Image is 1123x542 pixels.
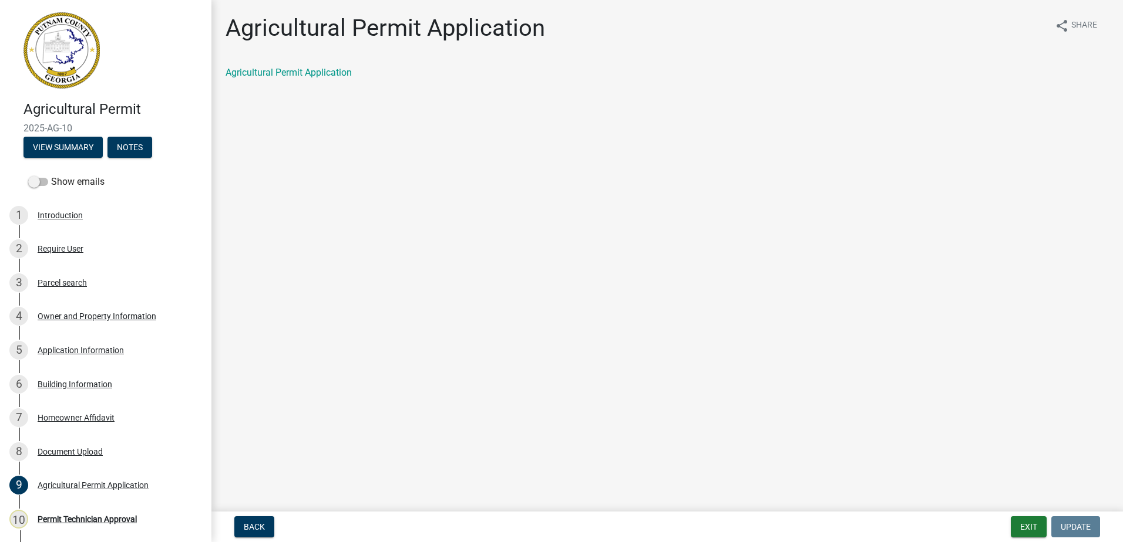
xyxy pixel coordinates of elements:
wm-modal-confirm: Notes [107,143,152,153]
i: share [1055,19,1069,33]
div: Homeowner Affidavit [38,414,115,422]
a: Agricultural Permit Application [226,67,352,78]
img: Putnam County, Georgia [23,12,100,89]
button: Notes [107,137,152,158]
div: 7 [9,408,28,427]
button: View Summary [23,137,103,158]
div: 9 [9,476,28,494]
span: Share [1071,19,1097,33]
button: Exit [1011,516,1047,537]
div: Owner and Property Information [38,312,156,320]
span: Back [244,522,265,531]
div: Introduction [38,211,83,219]
div: Permit Technician Approval [38,515,137,523]
div: 5 [9,341,28,360]
div: 10 [9,510,28,529]
h4: Agricultural Permit [23,101,202,118]
label: Show emails [28,175,105,189]
div: Building Information [38,380,112,388]
div: 8 [9,442,28,461]
button: shareShare [1045,14,1107,37]
h1: Agricultural Permit Application [226,14,545,42]
div: Document Upload [38,448,103,456]
span: 2025-AG-10 [23,123,188,134]
button: Back [234,516,274,537]
wm-modal-confirm: Summary [23,143,103,153]
div: 6 [9,375,28,394]
div: 1 [9,206,28,225]
div: 2 [9,239,28,258]
div: Require User [38,245,83,253]
button: Update [1051,516,1100,537]
div: 4 [9,307,28,326]
div: 3 [9,273,28,292]
div: Application Information [38,346,124,354]
div: Parcel search [38,279,87,287]
span: Update [1061,522,1091,531]
div: Agricultural Permit Application [38,481,149,489]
